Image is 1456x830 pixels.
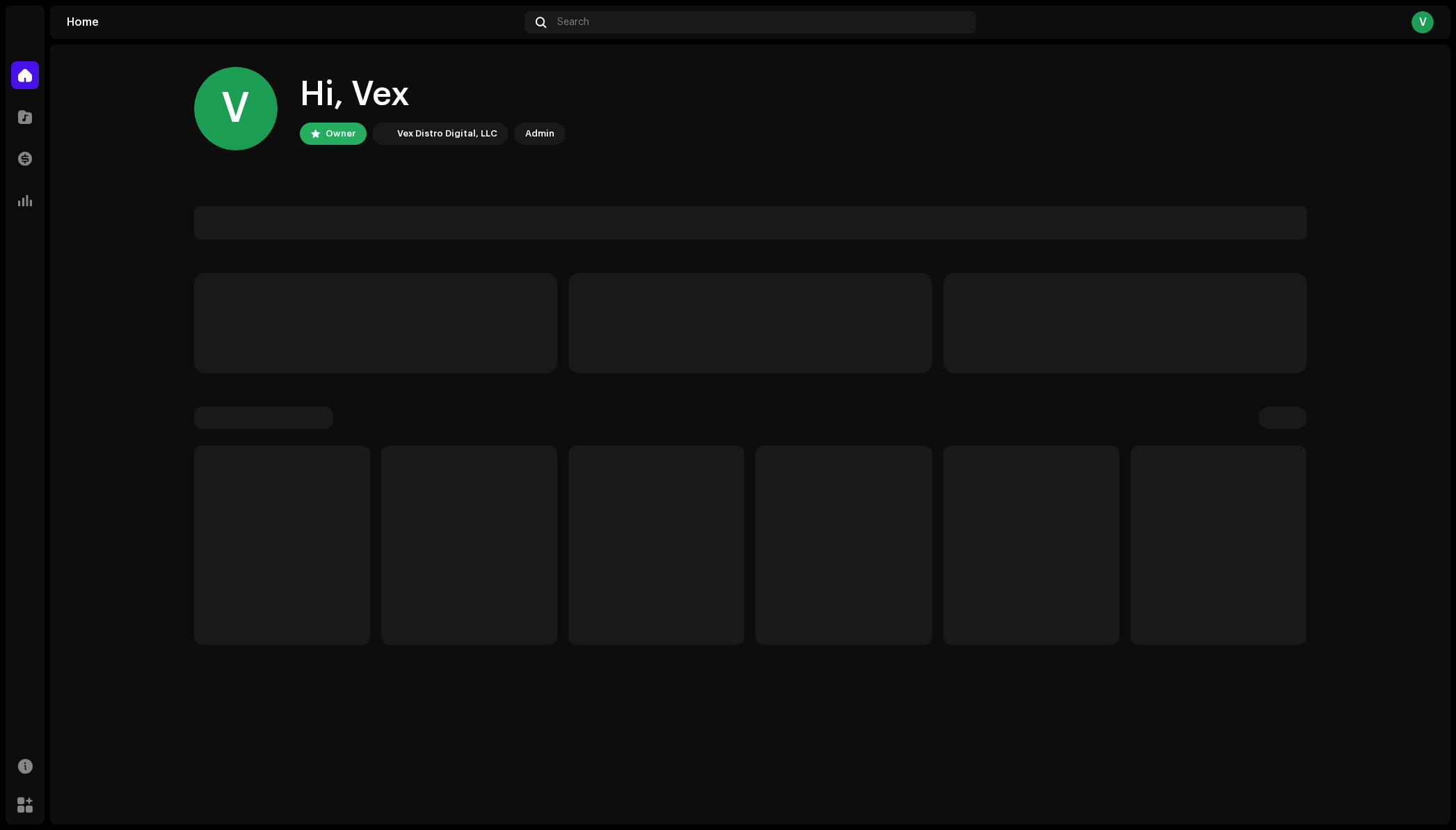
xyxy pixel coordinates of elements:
[397,125,497,142] div: Vex Distro Digital, LLC
[67,17,519,28] div: Home
[525,125,554,142] div: Admin
[557,17,589,28] span: Search
[375,125,392,142] img: 4f352ab7-c6b2-4ec4-b97a-09ea22bd155f
[194,67,278,150] div: V
[300,72,566,117] div: Hi, Vex
[326,125,355,142] div: Owner
[1411,11,1434,33] div: V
